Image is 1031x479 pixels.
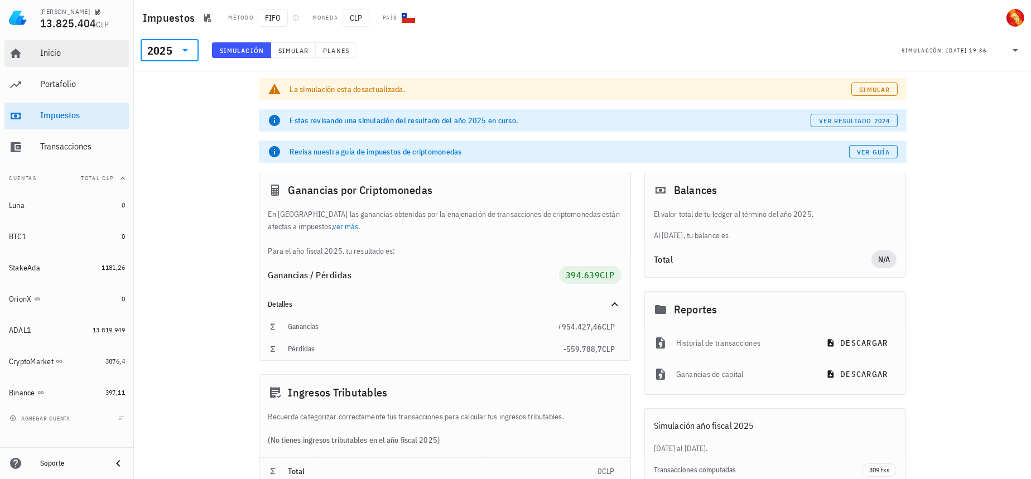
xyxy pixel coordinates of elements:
[259,375,630,410] div: Ingresos Tributables
[105,388,125,396] span: 397,11
[102,263,125,272] span: 1181,26
[312,13,338,22] div: Moneda
[820,364,897,384] button: descargar
[143,9,199,27] h1: Impuestos
[212,42,271,58] button: Simulación
[333,221,359,231] a: ver más
[288,345,563,354] div: Pérdidas
[828,338,888,348] span: descargar
[878,250,890,268] span: N/A
[259,423,630,457] div: (No tienes ingresos tributables en el año fiscal 2025)
[259,172,630,208] div: Ganancias por Criptomonedas
[258,9,288,27] span: FIFO
[4,40,129,67] a: Inicio
[268,269,352,280] span: Ganancias / Pérdidas
[81,175,114,182] span: Total CLP
[40,7,90,16] div: [PERSON_NAME]
[219,46,264,55] span: Simulación
[4,254,129,281] a: StakeAda 1181,26
[122,232,125,240] span: 0
[259,293,630,316] div: Detalles
[228,13,253,22] div: Método
[4,286,129,312] a: OrionX 0
[598,466,602,476] span: 0
[600,269,615,280] span: CLP
[259,208,630,257] div: En [GEOGRAPHIC_DATA] las ganancias obtenidas por la enajenación de transacciones de criptomonedas...
[40,79,125,89] div: Portafolio
[856,148,890,156] span: Ver guía
[122,201,125,209] span: 0
[97,20,109,30] span: CLP
[851,83,897,96] a: Simular
[9,357,54,366] div: CryptoMarket
[676,331,811,355] div: Historial de transacciones
[40,141,125,152] div: Transacciones
[4,192,129,219] a: Luna 0
[147,45,172,56] div: 2025
[9,201,25,210] div: Luna
[290,146,849,157] div: Revisa nuestra guía de impuestos de criptomonedas
[343,9,369,27] span: CLP
[40,47,125,58] div: Inicio
[645,292,906,327] div: Reportes
[40,16,97,31] span: 13.825.404
[9,388,35,398] div: Binance
[566,269,600,280] span: 394.639
[602,344,615,354] span: CLP
[859,85,890,94] span: Simular
[818,117,890,125] span: ver resultado 2024
[4,103,129,129] a: Impuestos
[9,232,27,241] div: BTC1
[946,45,986,56] div: [DATE] 19:36
[7,413,75,424] button: agregar cuenta
[9,263,40,273] div: StakeAda
[9,326,31,335] div: ADAL1
[383,13,397,22] div: País
[271,42,316,58] button: Simular
[645,172,906,208] div: Balances
[4,223,129,250] a: BTC1 0
[654,208,897,220] p: El valor total de tu ledger al término del año 2025.
[268,300,595,309] div: Detalles
[1006,9,1024,27] div: avatar
[316,42,356,58] button: Planes
[4,165,129,192] button: CuentasTotal CLP
[290,115,811,126] div: Estas revisando una simulación del resultado del año 2025 en curso.
[869,464,889,476] span: 309 txs
[895,40,1029,61] div: Simulación:[DATE] 19:36
[645,409,906,442] div: Simulación año fiscal 2025
[40,110,125,120] div: Impuestos
[654,255,871,264] div: Total
[645,208,906,241] div: Al [DATE], tu balance es
[849,145,898,158] a: Ver guía
[402,11,415,25] div: CL-icon
[828,369,888,379] span: descargar
[602,322,615,332] span: CLP
[105,357,125,365] span: 3876,4
[40,459,103,468] div: Soporte
[820,333,897,353] button: descargar
[141,39,199,61] div: 2025
[4,348,129,375] a: CryptoMarket 3876,4
[4,71,129,98] a: Portafolio
[4,134,129,161] a: Transacciones
[811,114,897,127] button: ver resultado 2024
[278,46,309,55] span: Simular
[288,322,557,331] div: Ganancias
[259,410,630,423] div: Recuerda categorizar correctamente tus transacciones para calcular tus ingresos tributables.
[288,466,305,476] span: Total
[645,442,906,454] div: [DATE] al [DATE].
[122,294,125,303] span: 0
[12,415,70,422] span: agregar cuenta
[602,466,615,476] span: CLP
[9,294,32,304] div: OrionX
[4,317,129,343] a: ADAL1 13.819.949
[676,362,811,386] div: Ganancias de capital
[4,379,129,406] a: Binance 397,11
[654,466,863,475] div: Transacciones computadas
[290,84,852,95] div: La simulación esta desactualizada.
[93,326,125,334] span: 13.819.949
[557,322,602,332] span: +954.427,46
[322,46,349,55] span: Planes
[9,9,27,27] img: LedgiFi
